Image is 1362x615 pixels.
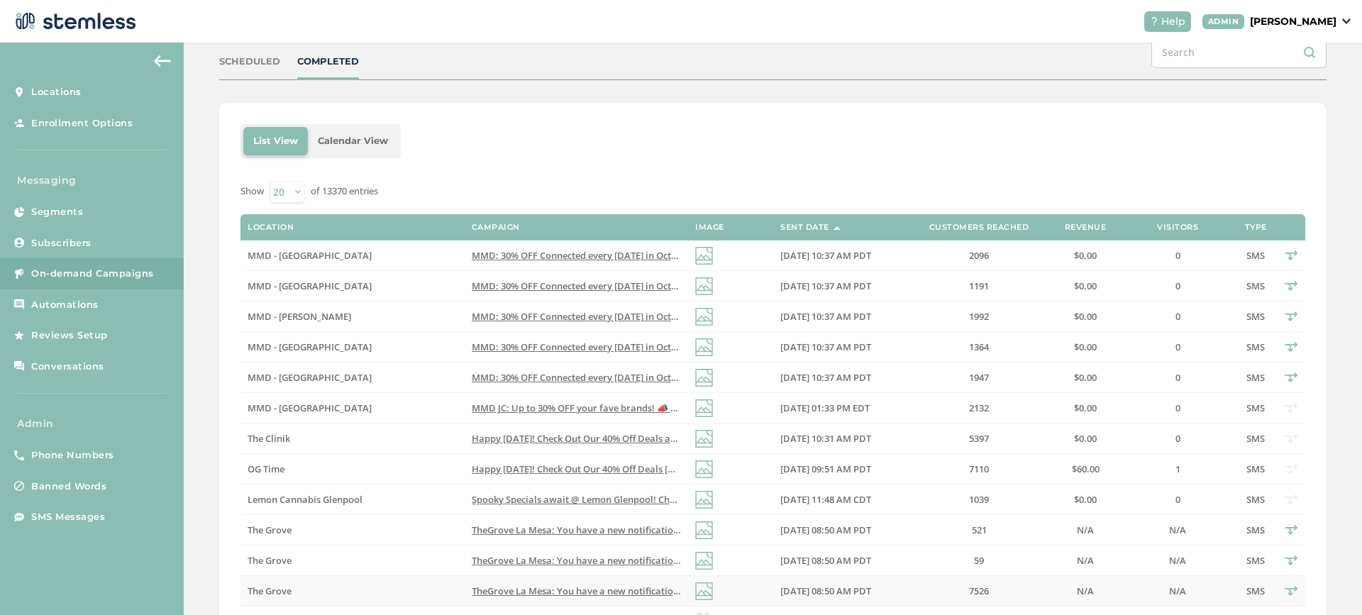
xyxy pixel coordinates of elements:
[1128,463,1227,475] label: 1
[472,223,520,232] label: Campaign
[780,250,901,262] label: 10/01/2025 10:37 AM PDT
[1241,402,1270,414] label: SMS
[1057,250,1114,262] label: $0.00
[915,402,1043,414] label: 2132
[1175,493,1180,506] span: 0
[1175,340,1180,353] span: 0
[472,523,899,536] span: TheGrove La Mesa: You have a new notification waiting for you, {first_name}! Reply END to cancel
[780,371,871,384] span: [DATE] 10:37 AM PDT
[472,401,1224,414] span: MMD JC: Up to 30% OFF your fave brands! 📣 AND 20% OFF STOREWIDE! SLASHED PRICES ❌ Price match gua...
[780,401,870,414] span: [DATE] 01:33 PM EDT
[1128,311,1227,323] label: 0
[1246,462,1265,475] span: SMS
[780,524,901,536] label: 10/01/2025 08:50 AM PDT
[1175,401,1180,414] span: 0
[248,584,292,597] span: The Grove
[472,372,681,384] label: MMD: 30% OFF Connected every Wednesday in October PLUS Alien Labs BOGO every Tuesday! Click for d...
[31,205,83,219] span: Segments
[1246,493,1265,506] span: SMS
[1246,340,1265,353] span: SMS
[915,250,1043,262] label: 2096
[1241,341,1270,353] label: SMS
[472,433,681,445] label: Happy Wednesday! Check Out Our 40% Off Deals at The Clinik in Chatsworth! Click the Link to Score...
[311,184,378,199] label: of 13370 entries
[780,249,871,262] span: [DATE] 10:37 AM PDT
[1074,371,1097,384] span: $0.00
[780,462,871,475] span: [DATE] 09:51 AM PDT
[1128,250,1227,262] label: 0
[915,372,1043,384] label: 1947
[248,250,457,262] label: MMD - Redwood City
[31,328,108,343] span: Reviews Setup
[969,279,989,292] span: 1191
[472,463,681,475] label: Happy Wednesday! Check Out Our 40% Off Deals Today at OG Time in El Monte! Click the Link to Scor...
[1241,311,1270,323] label: SMS
[780,341,901,353] label: 10/01/2025 10:37 AM PDT
[472,279,1026,292] span: MMD: 30% OFF Connected every [DATE] in October PLUS Alien Labs BOGO every [DATE]! Click for detai...
[780,402,901,414] label: 10/01/2025 01:33 PM EDT
[915,555,1043,567] label: 59
[1074,249,1097,262] span: $0.00
[915,463,1043,475] label: 7110
[1246,523,1265,536] span: SMS
[915,341,1043,353] label: 1364
[834,226,841,230] img: icon-sort-1e1d7615.svg
[472,341,681,353] label: MMD: 30% OFF Connected every Wednesday in October PLUS Alien Labs BOGO every Tuesday! Click for d...
[695,308,713,326] img: icon-img-d887fa0c.svg
[472,340,1026,353] span: MMD: 30% OFF Connected every [DATE] in October PLUS Alien Labs BOGO every [DATE]! Click for detai...
[780,340,871,353] span: [DATE] 10:37 AM PDT
[1057,341,1114,353] label: $0.00
[695,223,724,232] label: Image
[780,310,871,323] span: [DATE] 10:37 AM PDT
[915,494,1043,506] label: 1039
[695,491,713,509] img: icon-img-d887fa0c.svg
[915,585,1043,597] label: 7526
[1175,371,1180,384] span: 0
[248,494,457,506] label: Lemon Cannabis Glenpool
[780,280,901,292] label: 10/01/2025 10:37 AM PDT
[1065,223,1107,232] label: Revenue
[1074,493,1097,506] span: $0.00
[780,463,901,475] label: 10/01/2025 09:51 AM PDT
[780,372,901,384] label: 10/01/2025 10:37 AM PDT
[472,280,681,292] label: MMD: 30% OFF Connected every Wednesday in October PLUS Alien Labs BOGO every Tuesday! Click for d...
[1128,433,1227,445] label: 0
[472,310,1026,323] span: MMD: 30% OFF Connected every [DATE] in October PLUS Alien Labs BOGO every [DATE]! Click for detai...
[1074,432,1097,445] span: $0.00
[1077,584,1094,597] span: N/A
[1169,523,1186,536] span: N/A
[1246,279,1265,292] span: SMS
[1241,280,1270,292] label: SMS
[1241,555,1270,567] label: SMS
[248,585,457,597] label: The Grove
[929,223,1029,232] label: Customers Reached
[308,127,398,155] li: Calendar View
[1161,14,1185,29] span: Help
[154,55,171,67] img: icon-arrow-back-accent-c549486e.svg
[1241,585,1270,597] label: SMS
[1072,462,1100,475] span: $60.00
[695,247,713,265] img: icon-img-d887fa0c.svg
[1246,584,1265,597] span: SMS
[1128,555,1227,567] label: N/A
[248,279,372,292] span: MMD - [GEOGRAPHIC_DATA]
[1057,280,1114,292] label: $0.00
[780,523,871,536] span: [DATE] 08:50 AM PDT
[1057,433,1114,445] label: $0.00
[1246,371,1265,384] span: SMS
[1128,524,1227,536] label: N/A
[248,402,457,414] label: MMD - Jersey City
[1291,547,1362,615] div: Chat Widget
[780,432,871,445] span: [DATE] 10:31 AM PDT
[969,584,989,597] span: 7526
[248,462,284,475] span: OG Time
[780,554,871,567] span: [DATE] 08:50 AM PDT
[1241,524,1270,536] label: SMS
[472,524,681,536] label: TheGrove La Mesa: You have a new notification waiting for you, {first_name}! Reply END to cancel
[248,524,457,536] label: The Grove
[472,250,681,262] label: MMD: 30% OFF Connected every Wednesday in October PLUS Alien Labs BOGO every Tuesday! Click for d...
[297,55,359,69] div: COMPLETED
[248,493,362,506] span: Lemon Cannabis Glenpool
[1074,401,1097,414] span: $0.00
[1157,223,1198,232] label: Visitors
